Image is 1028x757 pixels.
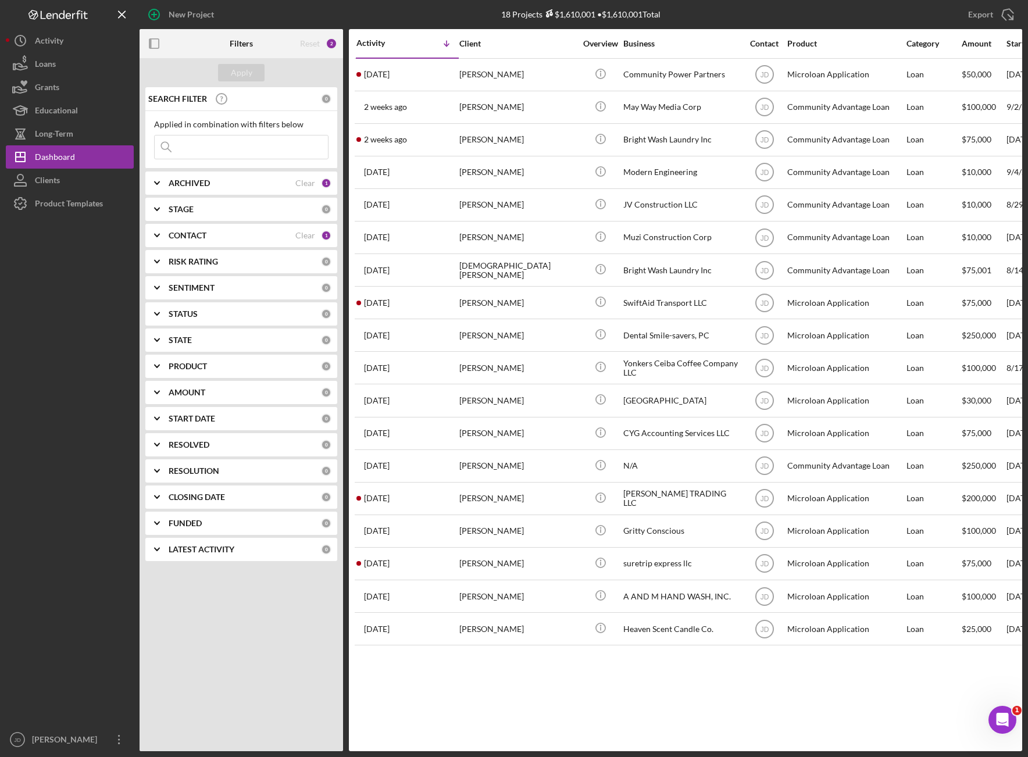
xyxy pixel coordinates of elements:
[459,352,576,383] div: [PERSON_NAME]
[623,483,740,514] div: [PERSON_NAME] TRADING LLC
[169,205,194,214] b: STAGE
[459,418,576,449] div: [PERSON_NAME]
[623,157,740,188] div: Modern Engineering
[787,255,904,285] div: Community Advantage Loan
[169,545,234,554] b: LATEST ACTIVITY
[579,39,622,48] div: Overview
[962,624,991,634] span: $25,000
[906,516,961,547] div: Loan
[906,385,961,416] div: Loan
[623,451,740,481] div: N/A
[6,122,134,145] button: Long-Term
[962,395,991,405] span: $30,000
[295,178,315,188] div: Clear
[623,255,740,285] div: Bright Wash Laundry Inc
[321,518,331,529] div: 0
[321,335,331,345] div: 0
[364,559,390,568] time: 2025-05-16 18:22
[6,99,134,122] button: Educational
[962,558,991,568] span: $75,000
[787,418,904,449] div: Microloan Application
[906,581,961,612] div: Loan
[459,157,576,188] div: [PERSON_NAME]
[623,222,740,253] div: Muzi Construction Corp
[962,363,996,373] span: $100,000
[962,591,996,601] span: $100,000
[459,255,576,285] div: [DEMOGRAPHIC_DATA][PERSON_NAME]
[459,124,576,155] div: [PERSON_NAME]
[459,581,576,612] div: [PERSON_NAME]
[35,99,78,125] div: Educational
[760,430,769,438] text: JD
[6,145,134,169] a: Dashboard
[35,192,103,218] div: Product Templates
[459,613,576,644] div: [PERSON_NAME]
[321,283,331,293] div: 0
[295,231,315,240] div: Clear
[760,103,769,112] text: JD
[906,124,961,155] div: Loan
[962,526,996,535] span: $100,000
[6,52,134,76] a: Loans
[906,548,961,579] div: Loan
[459,190,576,220] div: [PERSON_NAME]
[501,9,661,19] div: 18 Projects • $1,610,001 Total
[321,440,331,450] div: 0
[787,483,904,514] div: Microloan Application
[364,233,390,242] time: 2025-08-28 13:27
[321,466,331,476] div: 0
[760,625,769,633] text: JD
[321,230,331,241] div: 1
[364,70,390,79] time: 2025-09-16 18:42
[321,94,331,104] div: 0
[140,3,226,26] button: New Project
[906,222,961,253] div: Loan
[787,352,904,383] div: Microloan Application
[321,361,331,372] div: 0
[364,135,407,144] time: 2025-09-08 10:33
[459,39,576,48] div: Client
[364,624,390,634] time: 2025-01-08 01:19
[623,92,740,123] div: May Way Media Corp
[459,320,576,351] div: [PERSON_NAME]
[35,122,73,148] div: Long-Term
[906,451,961,481] div: Loan
[760,169,769,177] text: JD
[169,231,206,240] b: CONTACT
[364,592,390,601] time: 2025-05-05 14:36
[623,548,740,579] div: suretrip express llc
[364,200,390,209] time: 2025-08-29 03:01
[6,192,134,215] button: Product Templates
[364,429,390,438] time: 2025-07-07 22:57
[988,706,1016,734] iframe: Intercom live chat
[787,516,904,547] div: Microloan Application
[364,298,390,308] time: 2025-08-25 17:46
[459,59,576,90] div: [PERSON_NAME]
[169,362,207,371] b: PRODUCT
[760,136,769,144] text: JD
[743,39,786,48] div: Contact
[623,287,740,318] div: SwiftAid Transport LLC
[962,265,991,275] span: $75,001
[787,320,904,351] div: Microloan Application
[231,64,252,81] div: Apply
[169,309,198,319] b: STATUS
[364,396,390,405] time: 2025-07-08 17:19
[356,38,408,48] div: Activity
[962,460,996,470] span: $250,000
[962,39,1005,48] div: Amount
[760,331,769,340] text: JD
[169,519,202,528] b: FUNDED
[169,3,214,26] div: New Project
[623,352,740,383] div: Yonkers Ceiba Coffee Company LLC
[364,102,407,112] time: 2025-09-08 23:11
[787,451,904,481] div: Community Advantage Loan
[169,414,215,423] b: START DATE
[787,157,904,188] div: Community Advantage Loan
[760,592,769,601] text: JD
[321,544,331,555] div: 0
[787,613,904,644] div: Microloan Application
[968,3,993,26] div: Export
[459,385,576,416] div: [PERSON_NAME]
